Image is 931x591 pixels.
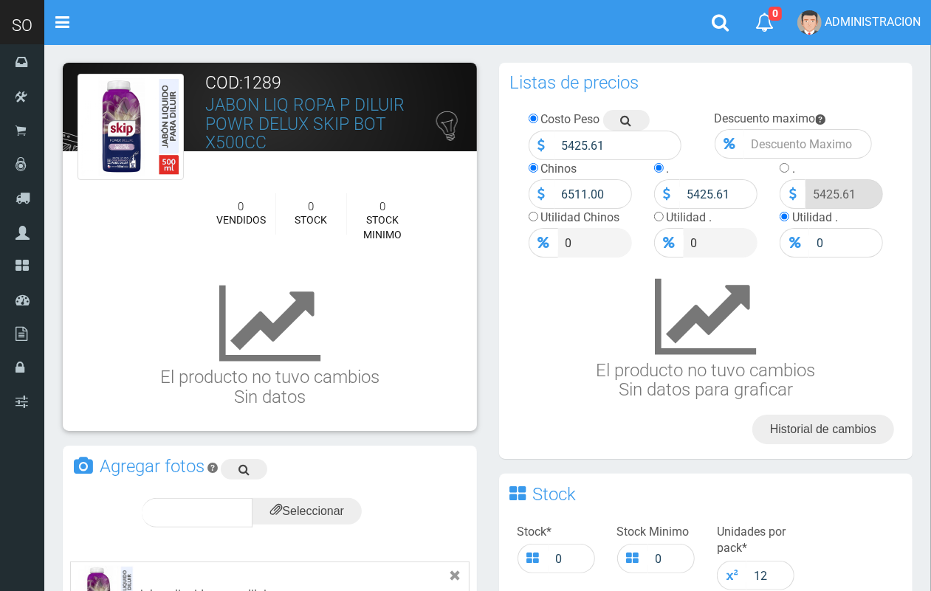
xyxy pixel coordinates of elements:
label: Costo Peso [541,112,600,126]
span: Seleccionar [270,505,344,517]
input: Stock total... [549,544,595,573]
input: Precio . [805,179,883,209]
label: Stock [518,524,552,541]
img: jabon_liquido_para_diluir_skip_Power_deluxe.jpg [78,74,184,180]
a: Historial de cambios [752,415,894,444]
label: . [792,162,795,176]
input: Precio Venta... [558,228,632,258]
a: JABON LIQ ROPA P DILUIR POWR DELUX SKIP BOT X500CC [206,95,405,153]
input: Descuento Maximo [744,129,872,159]
label: . [667,162,670,176]
font: DPH [206,174,227,186]
font: STOCK MINIMO [363,214,402,241]
label: Unidades por pack [717,524,794,558]
h3: Stock [533,485,577,503]
span: 0 [769,7,782,21]
font: VENDIDOS [217,214,267,226]
h3: El producto no tuvo cambios Sin datos [63,279,477,407]
label: Chinos [541,162,577,176]
label: Descuento maximo [715,111,816,125]
label: Utilidad Chinos [541,210,620,224]
font: 0 [379,200,385,213]
input: Precio . [809,228,883,258]
label: Stock Minimo [617,524,690,541]
font: STOCK [295,214,327,226]
input: Stock minimo... [648,544,695,573]
font: CAJA - SKIP [206,155,261,167]
span: ADMINISTRACION [825,15,921,29]
h3: Listas de precios [510,74,639,91]
input: Precio . [684,228,757,258]
h3: El producto no tuvo cambios Sin datos para graficar [518,272,895,400]
a: Buscar precio en google [603,110,650,131]
h3: Agregar fotos [100,457,205,475]
img: User Image [797,10,822,35]
input: 1 [746,561,794,590]
font: 0 [238,200,244,213]
input: Precio Venta... [554,179,632,209]
font: COD:1289 [206,73,282,93]
label: Utilidad . [667,210,712,224]
label: Utilidad . [792,210,838,224]
a: Buscar imagen en google [221,459,267,480]
input: Precio Costo... [554,131,681,160]
input: Precio . [680,179,757,209]
font: 0 [308,200,314,213]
